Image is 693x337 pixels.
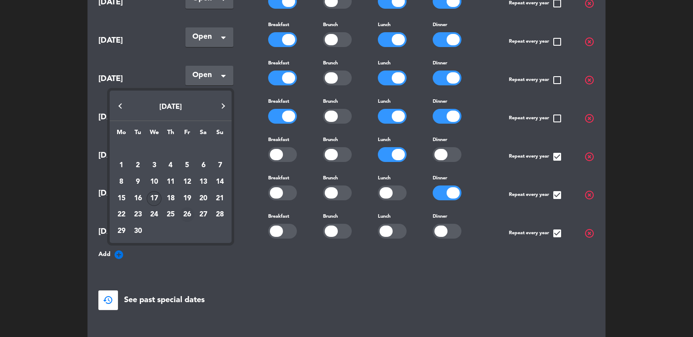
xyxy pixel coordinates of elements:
[179,128,195,141] th: Friday
[114,191,129,206] div: 15
[131,207,145,222] div: 23
[131,158,145,173] div: 2
[113,128,130,141] th: Monday
[130,206,146,223] td: September 23, 2025
[212,175,227,189] div: 14
[214,98,232,115] button: Next month
[212,128,228,141] th: Sunday
[131,224,145,239] div: 30
[114,175,129,189] div: 8
[180,175,195,189] div: 12
[195,206,212,223] td: September 27, 2025
[162,190,179,207] td: September 18, 2025
[146,206,162,223] td: September 24, 2025
[146,174,162,190] td: September 10, 2025
[180,158,195,173] div: 5
[180,191,195,206] div: 19
[147,207,161,222] div: 24
[131,191,145,206] div: 16
[179,157,195,174] td: September 5, 2025
[130,190,146,207] td: September 16, 2025
[111,98,129,115] button: Previous month
[163,191,178,206] div: 18
[212,157,228,174] td: September 7, 2025
[195,157,212,174] td: September 6, 2025
[212,174,228,190] td: September 14, 2025
[131,175,145,189] div: 9
[196,191,211,206] div: 20
[212,207,227,222] div: 28
[114,224,129,239] div: 29
[163,158,178,173] div: 4
[196,175,211,189] div: 13
[113,157,130,174] td: September 1, 2025
[130,157,146,174] td: September 2, 2025
[179,206,195,223] td: September 26, 2025
[195,190,212,207] td: September 20, 2025
[162,128,179,141] th: Thursday
[180,207,195,222] div: 26
[159,104,182,111] span: [DATE]
[113,141,228,158] td: SEP
[111,99,229,115] button: Choose month and year
[130,174,146,190] td: September 9, 2025
[179,190,195,207] td: September 19, 2025
[146,128,162,141] th: Wednesday
[147,175,161,189] div: 10
[212,190,228,207] td: September 21, 2025
[113,223,130,239] td: September 29, 2025
[130,128,146,141] th: Tuesday
[196,207,211,222] div: 27
[113,174,130,190] td: September 8, 2025
[163,175,178,189] div: 11
[212,191,227,206] div: 21
[195,174,212,190] td: September 13, 2025
[130,223,146,239] td: September 30, 2025
[147,191,161,206] div: 17
[113,190,130,207] td: September 15, 2025
[195,128,212,141] th: Saturday
[163,207,178,222] div: 25
[114,158,129,173] div: 1
[179,174,195,190] td: September 12, 2025
[212,158,227,173] div: 7
[147,158,161,173] div: 3
[162,157,179,174] td: September 4, 2025
[196,158,211,173] div: 6
[162,174,179,190] td: September 11, 2025
[146,190,162,207] td: September 17, 2025
[162,206,179,223] td: September 25, 2025
[146,157,162,174] td: September 3, 2025
[113,206,130,223] td: September 22, 2025
[212,206,228,223] td: September 28, 2025
[114,207,129,222] div: 22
